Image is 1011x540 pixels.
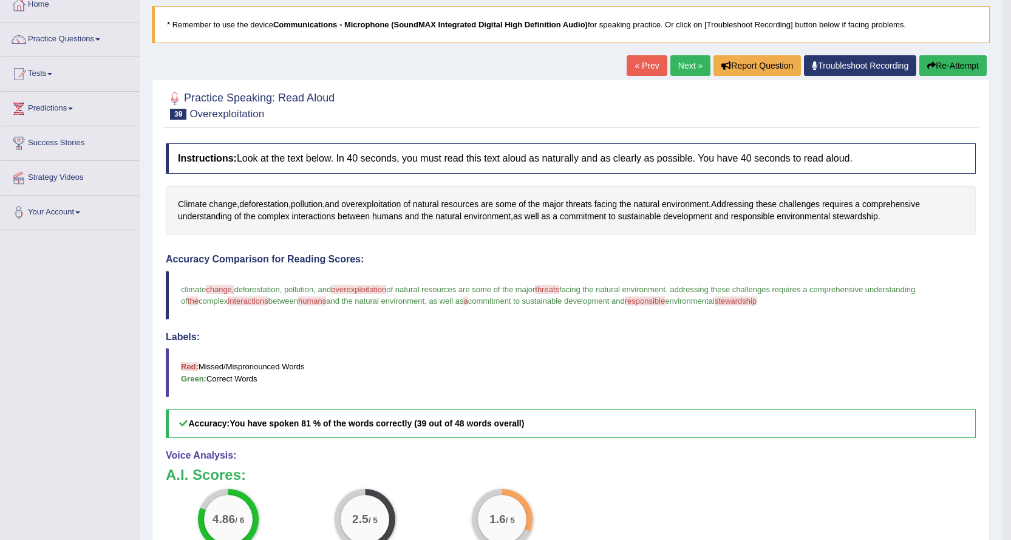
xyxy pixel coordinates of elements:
[268,296,298,306] span: between
[273,20,588,29] b: Communications - Microphone (SoundMAX Integrated Digital High Definition Audio)
[594,198,617,211] span: Click to see word definition
[756,198,777,211] span: Click to see word definition
[239,198,288,211] span: Click to see word definition
[369,516,378,525] small: / 5
[386,285,535,294] span: of natural resources are some of the major
[804,55,916,76] a: Troubleshoot Recording
[919,55,987,76] button: Re-Attempt
[166,143,976,174] h4: Look at the text below. In 40 seconds, you must read this text aloud as naturally and as clearly ...
[213,513,235,526] big: 4.86
[258,210,290,223] span: Click to see word definition
[663,210,712,223] span: Click to see word definition
[298,296,326,306] span: humans
[166,89,335,120] h2: Practice Speaking: Read Aloud
[189,108,264,120] small: Overexploitation
[528,198,540,211] span: Click to see word definition
[441,198,478,211] span: Click to see word definition
[178,153,237,163] b: Instructions:
[627,55,667,76] a: « Prev
[662,198,709,211] span: Click to see word definition
[468,296,625,306] span: commitment to sustainable development and
[181,362,199,371] b: Red:
[199,296,228,306] span: complex
[463,296,468,306] span: a
[619,198,631,211] span: Click to see word definition
[181,285,206,294] span: climate
[1,126,139,157] a: Success Stories
[862,198,920,211] span: Click to see word definition
[464,210,511,223] span: Click to see word definition
[714,210,728,223] span: Click to see word definition
[1,92,139,122] a: Predictions
[405,210,419,223] span: Click to see word definition
[506,516,515,525] small: / 5
[313,285,316,294] span: ,
[535,285,559,294] span: threats
[235,516,244,525] small: / 6
[429,296,463,306] span: as well as
[206,285,234,294] span: change,
[166,409,976,438] h5: Accuracy:
[731,210,775,223] span: Click to see word definition
[855,198,860,211] span: Click to see word definition
[284,285,313,294] span: pollution
[1,161,139,191] a: Strategy Videos
[1,196,139,226] a: Your Account
[338,210,370,223] span: Click to see word definition
[435,210,461,223] span: Click to see word definition
[403,198,410,211] span: Click to see word definition
[566,198,592,211] span: Click to see word definition
[325,198,339,211] span: Click to see word definition
[665,296,715,306] span: environmental
[166,450,976,461] h4: Voice Analysis:
[280,285,282,294] span: ,
[1,22,139,53] a: Practice Questions
[228,296,268,306] span: interactions
[560,210,606,223] span: Click to see word definition
[715,296,757,306] span: stewardship
[234,285,279,294] span: deforestation
[665,285,668,294] span: .
[1,57,139,87] a: Tests
[170,109,186,120] span: 39
[633,198,659,211] span: Click to see word definition
[832,210,878,223] span: Click to see word definition
[152,6,990,43] blockquote: * Remember to use the device for speaking practice. Or click on [Troubleshoot Recording] button b...
[822,198,853,211] span: Click to see word definition
[178,210,232,223] span: Click to see word definition
[608,210,616,223] span: Click to see word definition
[513,210,522,223] span: Click to see word definition
[713,55,801,76] button: Report Question
[166,186,976,235] div: , , , . , .
[525,210,539,223] span: Click to see word definition
[166,332,976,343] h4: Labels:
[519,198,526,211] span: Click to see word definition
[777,210,830,223] span: Click to see word definition
[553,210,557,223] span: Click to see word definition
[542,198,563,211] span: Click to see word definition
[542,210,551,223] span: Click to see word definition
[489,513,506,526] big: 1.6
[166,467,246,483] b: A.I. Scores:
[209,198,237,211] span: Click to see word definition
[291,198,322,211] span: Click to see word definition
[421,210,433,223] span: Click to see word definition
[230,419,524,428] b: You have spoken 81 % of the words correctly (39 out of 48 words overall)
[341,198,401,211] span: Click to see word definition
[670,55,710,76] a: Next »
[318,285,332,294] span: and
[618,210,661,223] span: Click to see word definition
[166,254,976,265] h4: Accuracy Comparison for Reading Scores:
[779,198,820,211] span: Click to see word definition
[413,198,439,211] span: Click to see word definition
[559,285,665,294] span: facing the natural environment
[292,210,336,223] span: Click to see word definition
[234,210,242,223] span: Click to see word definition
[353,513,369,526] big: 2.5
[495,198,516,211] span: Click to see word definition
[181,374,206,383] b: Green:
[481,198,493,211] span: Click to see word definition
[711,198,754,211] span: Click to see word definition
[188,296,199,306] span: the
[178,198,206,211] span: Click to see word definition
